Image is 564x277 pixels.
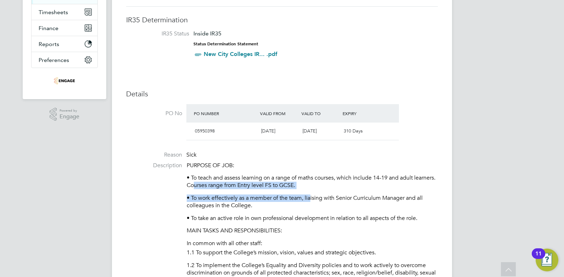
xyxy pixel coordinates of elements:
[187,249,438,256] p: 1.1 To support the College’s mission, vision, values and strategic objectives.
[344,128,363,134] span: 310 Days
[32,36,97,52] button: Reports
[187,162,438,169] p: PURPOSE OF JOB:
[32,20,97,36] button: Finance
[126,162,182,169] label: Description
[39,9,68,16] span: Timesheets
[39,25,58,32] span: Finance
[54,75,75,86] img: omniapeople-logo-retina.png
[32,4,97,20] button: Timesheets
[126,15,438,24] h3: IR35 Determination
[341,107,382,120] div: Expiry
[303,128,317,134] span: [DATE]
[193,30,221,37] span: Inside IR35
[39,57,69,63] span: Preferences
[32,52,97,68] button: Preferences
[50,108,80,121] a: Powered byEngage
[187,240,438,249] li: In common with all other staff:
[31,75,98,86] a: Go to home page
[536,249,558,271] button: Open Resource Center, 11 new notifications
[258,107,300,120] div: Valid From
[535,254,542,263] div: 11
[187,174,438,189] p: • To teach and assess learning on a range of maths courses, which include 14-19 and adult learner...
[133,30,189,38] label: IR35 Status
[193,41,258,46] strong: Status Determination Statement
[300,107,341,120] div: Valid To
[204,51,277,57] a: New City Colleges IR... .pdf
[192,107,258,120] div: PO Number
[187,215,438,222] p: • To take an active role in own professional development in relation to all aspects of the role.
[126,89,438,98] h3: Details
[60,114,79,120] span: Engage
[186,151,197,158] span: Sick
[60,108,79,114] span: Powered by
[187,194,438,209] p: • To work effectively as a member of the team, liaising with Senior Curriculum Manager and all co...
[195,128,215,134] span: 05950398
[261,128,275,134] span: [DATE]
[126,110,182,117] label: PO No
[39,41,59,47] span: Reports
[187,227,438,234] p: MAIN TASKS AND RESPONSIBILITIES:
[126,151,182,159] label: Reason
